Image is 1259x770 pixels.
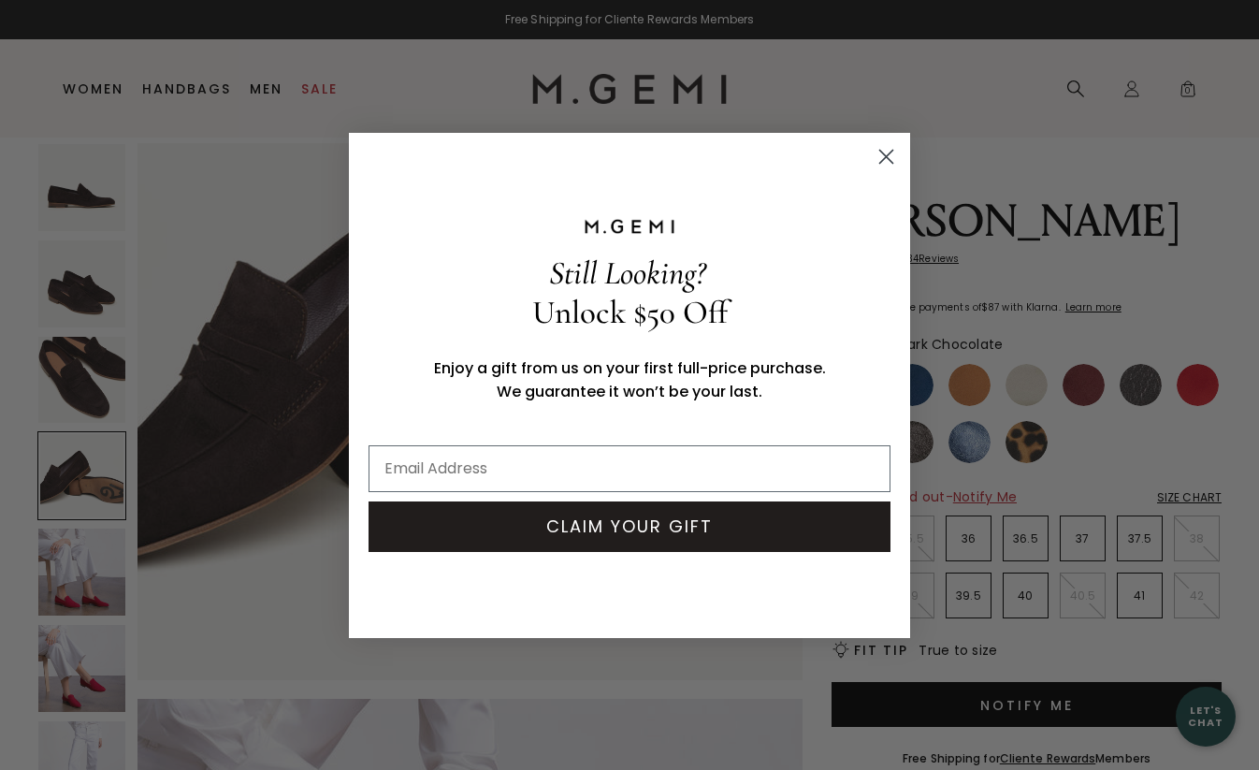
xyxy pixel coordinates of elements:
span: Unlock $50 Off [532,293,728,332]
img: M.GEMI [583,218,676,235]
span: Enjoy a gift from us on your first full-price purchase. We guarantee it won’t be your last. [434,357,826,402]
input: Email Address [369,445,890,492]
button: Close dialog [870,140,903,173]
button: CLAIM YOUR GIFT [369,501,890,552]
span: Still Looking? [549,254,705,293]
